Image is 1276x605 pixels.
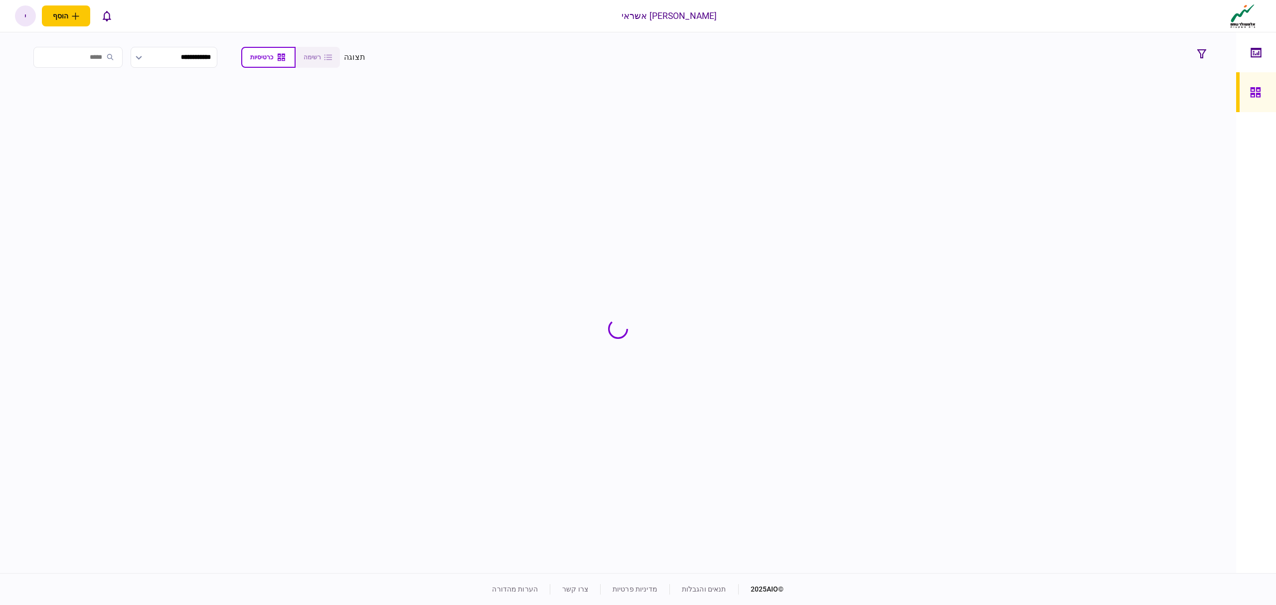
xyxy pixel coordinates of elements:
div: © 2025 AIO [738,584,784,595]
button: פתח תפריט להוספת לקוח [42,5,90,26]
span: רשימה [304,54,321,61]
button: י [15,5,36,26]
a: תנאים והגבלות [682,585,726,593]
a: מדיניות פרטיות [613,585,657,593]
img: client company logo [1228,3,1258,28]
a: צרו קשר [562,585,588,593]
a: הערות מהדורה [492,585,538,593]
div: תצוגה [344,51,365,63]
button: רשימה [296,47,340,68]
button: פתח רשימת התראות [96,5,117,26]
div: [PERSON_NAME] אשראי [622,9,717,22]
button: כרטיסיות [241,47,296,68]
span: כרטיסיות [250,54,273,61]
